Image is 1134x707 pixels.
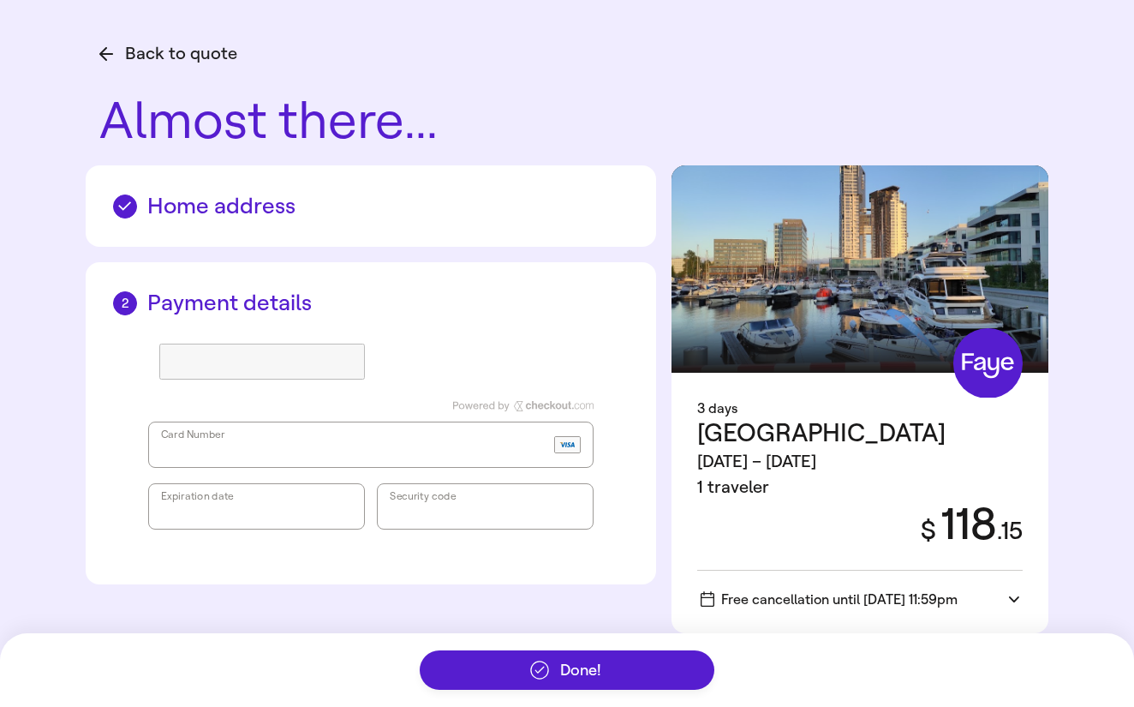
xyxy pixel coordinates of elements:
[697,418,946,448] span: [GEOGRAPHIC_DATA]
[701,591,958,608] span: Free cancellation until [DATE] 11:59pm
[697,398,1023,419] div: 3 days
[697,449,946,475] div: [DATE] – [DATE]
[99,41,237,67] button: Back to quote
[113,290,629,316] h2: Payment details
[99,94,1048,148] h1: Almost there...
[921,515,936,546] span: $
[997,517,1023,545] span: . 15
[113,193,629,219] h2: Home address
[697,475,946,500] div: 1 traveler
[902,500,1023,549] div: 118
